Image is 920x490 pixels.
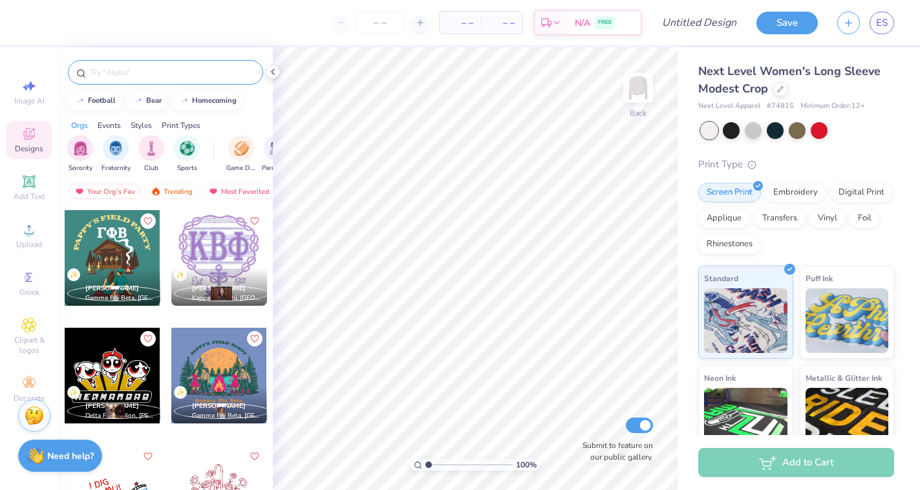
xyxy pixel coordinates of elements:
[126,91,167,111] button: bear
[800,101,865,112] span: Minimum Order: 12 +
[140,449,156,464] button: Like
[652,10,747,36] input: Untitled Design
[16,239,42,250] span: Upload
[85,411,155,421] span: Delta Phi Epsilon, [PERSON_NAME][GEOGRAPHIC_DATA][US_STATE]
[74,187,85,196] img: most_fav.gif
[192,293,262,303] span: Kappa Beta Phi, [GEOGRAPHIC_DATA]
[140,331,156,346] button: Like
[172,91,242,111] button: homecoming
[109,141,123,156] img: Fraternity Image
[73,141,88,156] img: Sorority Image
[192,401,246,410] span: [PERSON_NAME]
[138,135,164,173] div: filter for Club
[162,120,200,131] div: Print Types
[767,101,794,112] span: # 7481S
[247,331,262,346] button: Like
[144,164,158,173] span: Club
[151,187,161,196] img: trending.gif
[85,401,139,410] span: [PERSON_NAME]
[575,16,590,30] span: N/A
[247,449,262,464] button: Like
[870,12,894,34] a: ES
[67,135,93,173] button: filter button
[876,16,888,30] span: ES
[102,135,131,173] div: filter for Fraternity
[208,187,219,196] img: most_fav.gif
[262,135,292,173] button: filter button
[75,97,85,105] img: trend_line.gif
[102,135,131,173] button: filter button
[698,157,894,172] div: Print Type
[133,97,144,105] img: trend_line.gif
[85,293,155,303] span: Gamma Phi Beta, [GEOGRAPHIC_DATA][US_STATE]
[102,164,131,173] span: Fraternity
[85,284,139,293] span: [PERSON_NAME]
[262,135,292,173] div: filter for Parent's Weekend
[226,164,256,173] span: Game Day
[355,11,405,34] input: – –
[806,371,882,385] span: Metallic & Glitter Ink
[146,97,162,104] div: bear
[67,135,93,173] div: filter for Sorority
[625,75,651,101] img: Back
[177,164,197,173] span: Sports
[47,450,94,462] strong: Need help?
[698,101,760,112] span: Next Level Apparel
[180,141,195,156] img: Sports Image
[698,63,881,96] span: Next Level Women's Long Sleeve Modest Crop
[98,120,121,131] div: Events
[69,164,92,173] span: Sorority
[262,164,292,173] span: Parent's Weekend
[704,288,787,353] img: Standard
[140,213,156,229] button: Like
[174,135,200,173] div: filter for Sports
[88,97,116,104] div: football
[14,96,45,106] span: Image AI
[174,135,200,173] button: filter button
[809,209,846,228] div: Vinyl
[234,141,249,156] img: Game Day Image
[698,183,761,202] div: Screen Print
[765,183,826,202] div: Embroidery
[704,371,736,385] span: Neon Ink
[247,213,262,229] button: Like
[270,141,284,156] img: Parent's Weekend Image
[698,209,750,228] div: Applique
[756,12,818,34] button: Save
[15,144,43,154] span: Designs
[192,97,237,104] div: homecoming
[192,411,262,421] span: Gamma Phi Beta, [GEOGRAPHIC_DATA][US_STATE]
[226,135,256,173] button: filter button
[138,135,164,173] button: filter button
[144,141,158,156] img: Club Image
[806,272,833,285] span: Puff Ink
[14,191,45,202] span: Add Text
[19,287,39,297] span: Greek
[489,16,515,30] span: – –
[704,388,787,453] img: Neon Ink
[575,440,653,463] label: Submit to feature on our public gallery.
[226,135,256,173] div: filter for Game Day
[6,335,52,356] span: Clipart & logos
[704,272,738,285] span: Standard
[69,184,141,199] div: Your Org's Fav
[89,66,255,79] input: Try "Alpha"
[131,120,152,131] div: Styles
[698,235,761,254] div: Rhinestones
[145,184,198,199] div: Trending
[830,183,893,202] div: Digital Print
[806,388,889,453] img: Metallic & Glitter Ink
[447,16,473,30] span: – –
[71,120,88,131] div: Orgs
[630,107,647,119] div: Back
[192,284,246,293] span: [PERSON_NAME]
[754,209,806,228] div: Transfers
[179,97,189,105] img: trend_line.gif
[14,393,45,403] span: Decorate
[806,288,889,353] img: Puff Ink
[202,184,275,199] div: Most Favorited
[516,459,537,471] span: 100 %
[598,18,612,27] span: FREE
[850,209,880,228] div: Foil
[68,91,122,111] button: football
